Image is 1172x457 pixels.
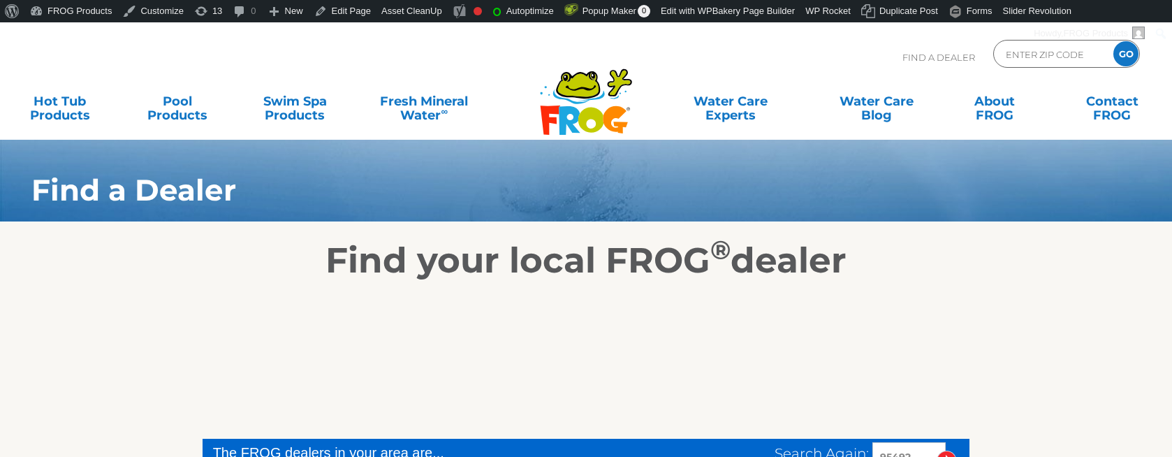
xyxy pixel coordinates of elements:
a: ContactFROG [1067,87,1158,115]
p: Find A Dealer [902,40,975,75]
span: 0 [638,5,650,17]
a: AboutFROG [948,87,1040,115]
input: GO [1113,41,1138,66]
h1: Find a Dealer [31,173,1046,207]
a: Water CareBlog [831,87,923,115]
a: Swim SpaProducts [249,87,341,115]
a: Water CareExperts [657,87,805,115]
img: Frog Products Logo [532,50,640,136]
a: Fresh MineralWater∞ [367,87,481,115]
a: Howdy, [1029,22,1150,45]
h2: Find your local FROG dealer [10,240,1162,282]
span: Slider Revolution [1003,6,1071,16]
sup: ∞ [441,106,448,117]
sup: ® [710,234,731,266]
span: FROG Products [1064,28,1128,38]
a: Hot TubProducts [14,87,105,115]
div: Focus keyphrase not set [474,7,482,15]
a: PoolProducts [131,87,223,115]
